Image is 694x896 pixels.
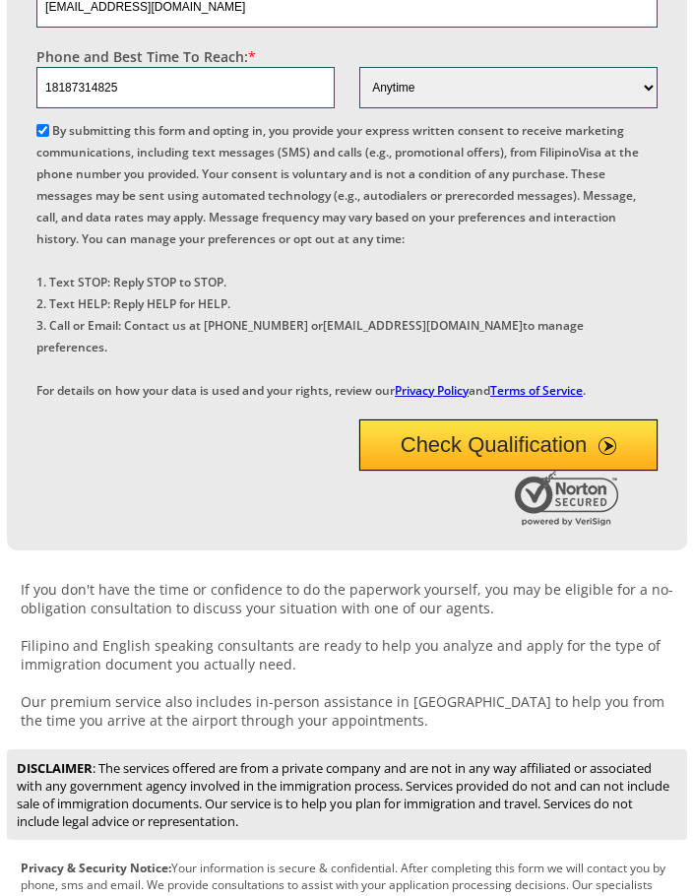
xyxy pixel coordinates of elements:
a: Privacy Policy [395,382,469,399]
div: : The services offered are from a private company and are not in any way affiliated or associated... [7,749,687,840]
strong: DISCLAIMER [17,759,93,777]
select: Phone and Best Reach Time are required. [359,67,658,108]
strong: Privacy & Security Notice: [21,860,171,876]
p: If you don't have the time or confidence to do the paperwork yourself, you may be eligible for a ... [7,580,687,730]
input: Phone [36,67,335,108]
input: By submitting this form and opting in, you provide your express written consent to receive market... [36,124,49,137]
img: Norton Secured [515,471,623,526]
a: Terms of Service [490,382,583,399]
label: Phone and Best Time To Reach: [36,47,256,66]
label: By submitting this form and opting in, you provide your express written consent to receive market... [36,122,639,399]
button: Check Qualification [359,419,658,471]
